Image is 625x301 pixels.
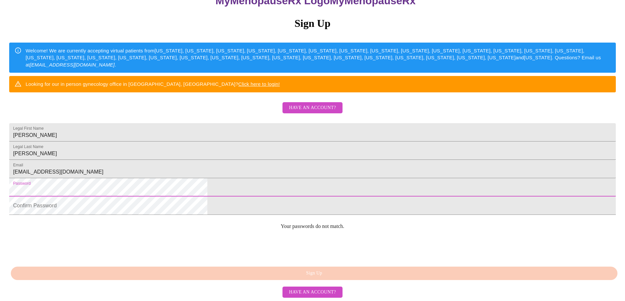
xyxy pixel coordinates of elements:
[9,17,616,29] h3: Sign Up
[282,287,343,298] button: Have an account?
[9,235,109,260] iframe: reCAPTCHA
[30,62,115,67] em: [EMAIL_ADDRESS][DOMAIN_NAME]
[281,289,344,294] a: Have an account?
[289,104,336,112] span: Have an account?
[9,223,616,229] p: Your passwords do not match.
[238,81,280,87] a: Click here to login!
[281,109,344,115] a: Have an account?
[289,288,336,296] span: Have an account?
[26,78,280,90] div: Looking for our in person gynecology office in [GEOGRAPHIC_DATA], [GEOGRAPHIC_DATA]?
[26,45,611,71] div: Welcome! We are currently accepting virtual patients from [US_STATE], [US_STATE], [US_STATE], [US...
[282,102,343,114] button: Have an account?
